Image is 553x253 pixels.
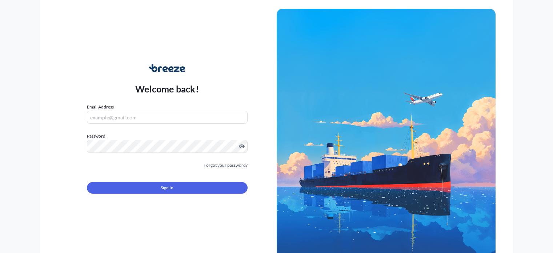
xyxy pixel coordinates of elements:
button: Show password [239,143,245,149]
label: Email Address [87,103,114,111]
label: Password [87,133,248,140]
input: example@gmail.com [87,111,248,124]
a: Forgot your password? [204,162,248,169]
span: Sign In [161,184,173,191]
button: Sign In [87,182,248,194]
p: Welcome back! [135,83,199,95]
